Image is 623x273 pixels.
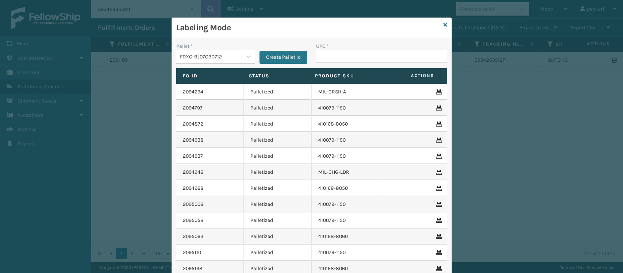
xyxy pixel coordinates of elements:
[377,70,439,82] span: Actions
[316,42,329,50] label: UPC
[436,266,440,271] i: Remove From Pallet
[312,148,380,164] td: 410079-1150
[176,22,441,33] h3: Labeling Mode
[312,228,380,245] td: 410168-8060
[436,186,440,191] i: Remove From Pallet
[259,51,307,64] button: Create Pallet Id
[244,132,312,148] td: Palletized
[244,84,312,100] td: Palletized
[183,153,203,160] a: 2094937
[183,136,204,144] a: 2094938
[244,212,312,228] td: Palletized
[436,202,440,207] i: Remove From Pallet
[183,201,203,208] a: 2095006
[312,116,380,132] td: 410168-8050
[436,105,440,111] i: Remove From Pallet
[436,218,440,223] i: Remove From Pallet
[183,217,204,224] a: 2095058
[244,164,312,180] td: Palletized
[244,116,312,132] td: Palletized
[436,89,440,95] i: Remove From Pallet
[183,169,203,176] a: 2094946
[183,265,203,272] a: 2095138
[244,180,312,196] td: Palletized
[312,245,380,261] td: 410079-1150
[183,249,201,256] a: 2095110
[183,120,203,128] a: 2094872
[436,170,440,175] i: Remove From Pallet
[183,73,235,79] label: Fo Id
[244,196,312,212] td: Palletized
[183,104,203,112] a: 2094797
[312,84,380,100] td: MIL-CRSH-A
[315,73,368,79] label: Product SKU
[312,196,380,212] td: 410079-1150
[180,53,242,61] div: FDXG-BJ07O3D712
[436,154,440,159] i: Remove From Pallet
[436,122,440,127] i: Remove From Pallet
[312,132,380,148] td: 410079-1150
[312,100,380,116] td: 410079-1150
[176,42,193,50] label: Pallet
[312,180,380,196] td: 410168-8050
[312,164,380,180] td: MIL-CHG-LDR
[183,233,203,240] a: 2095063
[244,148,312,164] td: Palletized
[244,100,312,116] td: Palletized
[244,228,312,245] td: Palletized
[436,234,440,239] i: Remove From Pallet
[249,73,301,79] label: Status
[244,245,312,261] td: Palletized
[183,88,203,96] a: 2094294
[312,212,380,228] td: 410079-1150
[436,250,440,255] i: Remove From Pallet
[436,138,440,143] i: Remove From Pallet
[183,185,204,192] a: 2094968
